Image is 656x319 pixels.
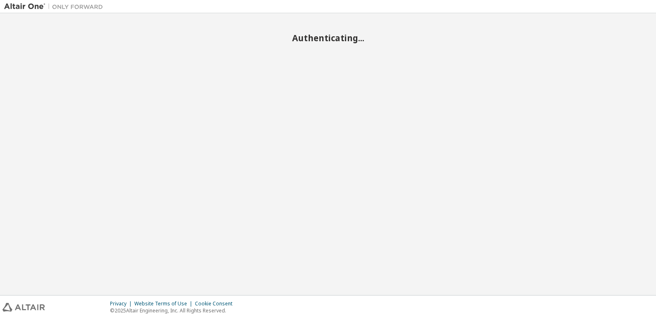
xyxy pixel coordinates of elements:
img: Altair One [4,2,107,11]
p: © 2025 Altair Engineering, Inc. All Rights Reserved. [110,307,237,314]
img: altair_logo.svg [2,303,45,312]
div: Privacy [110,300,134,307]
div: Cookie Consent [195,300,237,307]
h2: Authenticating... [4,33,652,43]
div: Website Terms of Use [134,300,195,307]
